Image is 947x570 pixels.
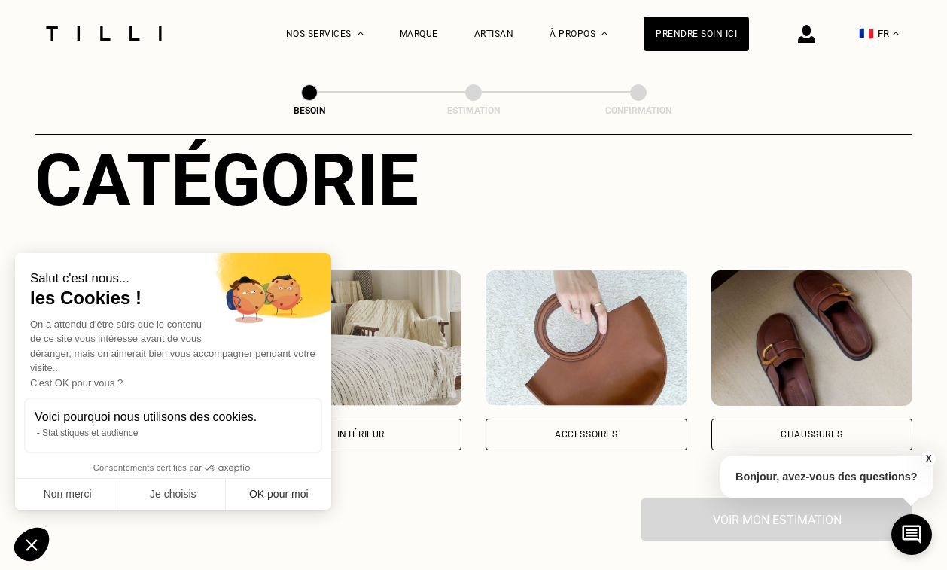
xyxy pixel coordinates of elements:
[260,270,462,406] img: Intérieur
[400,29,438,39] a: Marque
[781,430,842,439] div: Chaussures
[720,456,933,498] p: Bonjour, avez-vous des questions?
[893,32,899,35] img: menu déroulant
[921,450,936,467] button: X
[35,138,912,222] div: Catégorie
[234,105,385,116] div: Besoin
[555,430,618,439] div: Accessoires
[601,32,607,35] img: Menu déroulant à propos
[41,26,167,41] img: Logo du service de couturière Tilli
[486,270,687,406] img: Accessoires
[398,105,549,116] div: Estimation
[711,270,913,406] img: Chaussures
[474,29,514,39] a: Artisan
[337,430,385,439] div: Intérieur
[563,105,714,116] div: Confirmation
[798,25,815,43] img: icône connexion
[859,26,874,41] span: 🇫🇷
[644,17,749,51] a: Prendre soin ici
[358,32,364,35] img: Menu déroulant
